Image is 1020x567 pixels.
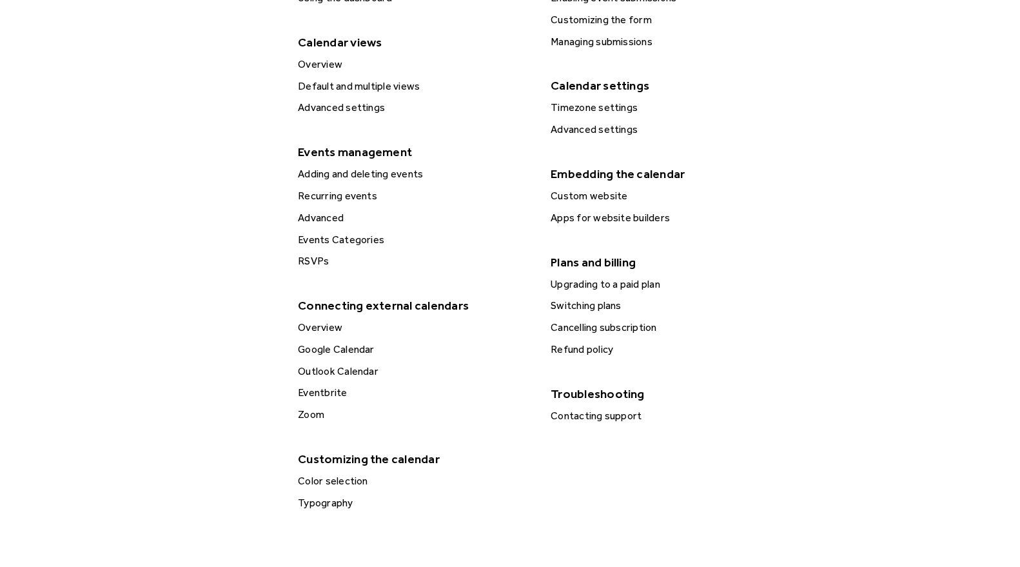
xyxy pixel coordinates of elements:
a: Google Calendar [293,341,535,358]
div: Embedding the calendar [544,163,787,185]
a: Outlook Calendar [293,363,535,380]
a: Timezone settings [545,99,788,116]
div: Events management [291,141,534,163]
a: Contacting support [545,408,788,424]
a: RSVPs [293,253,535,270]
a: Advanced [293,210,535,226]
a: Customizing the form [545,12,788,28]
a: Adding and deleting events [293,166,535,183]
div: RSVPs [294,253,535,270]
div: Apps for website builders [547,210,788,226]
div: Customizing the form [547,12,788,28]
div: Timezone settings [547,99,788,116]
div: Cancelling subscription [547,319,788,336]
div: Color selection [294,473,535,490]
a: Events Categories [293,232,535,248]
div: Advanced [294,210,535,226]
a: Recurring events [293,188,535,204]
a: Managing submissions [545,34,788,50]
a: Typography [293,495,535,512]
div: Contacting support [547,408,788,424]
div: Adding and deleting events [294,166,535,183]
div: Events Categories [294,232,535,248]
a: Zoom [293,406,535,423]
div: Managing submissions [547,34,788,50]
div: Advanced settings [294,99,535,116]
a: Upgrading to a paid plan [545,276,788,293]
div: Plans and billing [544,251,787,274]
a: Default and multiple views [293,78,535,95]
div: Advanced settings [547,121,788,138]
div: Overview [294,56,535,73]
div: Upgrading to a paid plan [547,276,788,293]
div: Customizing the calendar [291,448,534,470]
div: Connecting external calendars [291,294,534,317]
a: Apps for website builders [545,210,788,226]
div: Outlook Calendar [294,363,535,380]
div: Google Calendar [294,341,535,358]
div: Refund policy [547,341,788,358]
div: Switching plans [547,297,788,314]
a: Overview [293,319,535,336]
div: Eventbrite [294,384,535,401]
a: Refund policy [545,341,788,358]
div: Calendar views [291,31,534,54]
a: Switching plans [545,297,788,314]
div: Custom website [547,188,788,204]
a: Overview [293,56,535,73]
div: Overview [294,319,535,336]
a: Advanced settings [293,99,535,116]
a: Color selection [293,473,535,490]
div: Recurring events [294,188,535,204]
a: Eventbrite [293,384,535,401]
div: Default and multiple views [294,78,535,95]
a: Cancelling subscription [545,319,788,336]
div: Zoom [294,406,535,423]
div: Troubleshooting [544,383,787,405]
div: Calendar settings [544,74,787,97]
a: Custom website [545,188,788,204]
a: Advanced settings [545,121,788,138]
div: Typography [294,495,535,512]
